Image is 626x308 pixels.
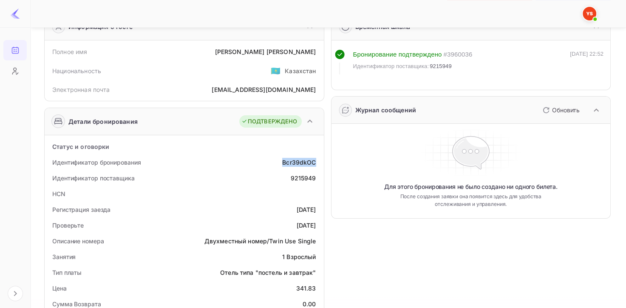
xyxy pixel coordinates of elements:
[52,159,141,166] ya-tr-span: Идентификатор бронирования
[52,222,84,229] ya-tr-span: Проверьте
[353,63,429,69] ya-tr-span: Идентификатор поставщика:
[52,190,65,197] ya-tr-span: HCN
[282,253,316,260] ya-tr-span: 1 Взрослый
[570,51,603,57] ya-tr-span: [DATE] 22:52
[290,174,316,183] div: 9215949
[52,206,110,213] ya-tr-span: Регистрация заезда
[248,117,297,126] ya-tr-span: ПОДТВЕРЖДЕНО
[430,63,452,69] ya-tr-span: 9215949
[52,174,135,182] ya-tr-span: Идентификатор поставщика
[52,285,67,292] ya-tr-span: Цена
[282,159,316,166] ya-tr-span: Bcr39dkOC
[355,106,416,114] ya-tr-span: Журнал сообщений
[3,61,27,80] a: Клиенты
[215,48,264,55] ya-tr-span: [PERSON_NAME]
[52,237,104,245] ya-tr-span: Описание номера
[271,63,280,78] span: США
[297,205,316,214] div: [DATE]
[271,66,280,75] ya-tr-span: 🇰🇿
[266,48,316,55] ya-tr-span: [PERSON_NAME]
[204,237,316,245] ya-tr-span: Двухместный номер/Twin Use Single
[220,269,316,276] ya-tr-span: Отель типа "постель и завтрак"
[8,286,23,301] button: Расширьте навигацию
[68,117,138,126] ya-tr-span: Детали бронирования
[399,51,442,58] ya-tr-span: подтверждено
[297,221,316,230] div: [DATE]
[583,7,596,20] img: Служба Поддержки Яндекса
[384,183,558,191] ya-tr-span: Для этого бронирования не было создано ни одного билета.
[296,284,316,293] div: 341.83
[52,67,101,74] ya-tr-span: Национальность
[353,51,397,58] ya-tr-span: Бронирование
[396,193,546,208] ya-tr-span: После создания заявки она появится здесь для удобства отслеживания и управления.
[212,86,316,93] ya-tr-span: [EMAIL_ADDRESS][DOMAIN_NAME]
[552,106,580,114] ya-tr-span: Обновить
[285,67,316,74] ya-tr-span: Казахстан
[52,269,82,276] ya-tr-span: Тип платы
[52,86,110,93] ya-tr-span: Электронная почта
[3,40,27,60] a: Бронирования
[52,143,110,150] ya-tr-span: Статус и оговорки
[538,103,583,117] button: Обновить
[443,50,472,60] div: # 3960036
[52,48,88,55] ya-tr-span: Полное имя
[52,300,101,308] ya-tr-span: Сумма Возврата
[52,253,76,260] ya-tr-span: Занятия
[10,9,20,19] img: LiteAPI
